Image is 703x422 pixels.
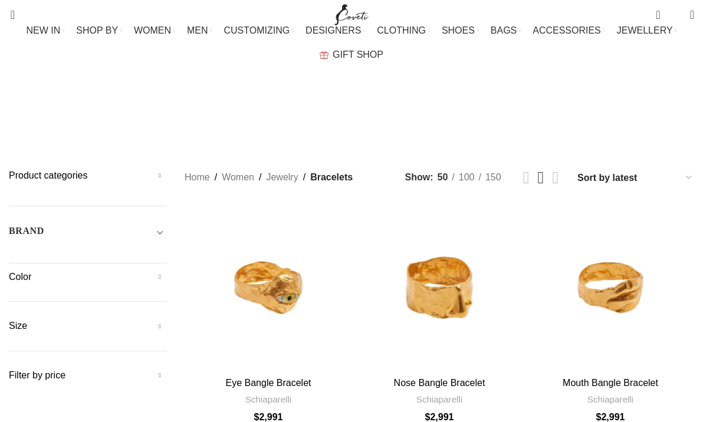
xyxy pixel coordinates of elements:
[245,393,292,405] a: Schiaparelli
[596,412,625,422] bdi: 2,991
[143,105,193,134] a: Bracelets
[433,170,452,185] a: 50
[3,3,15,27] a: Search
[425,412,431,422] span: $
[134,19,175,42] a: WOMEN
[134,25,171,36] span: WOMEN
[143,114,193,125] span: Bracelets
[416,393,463,405] a: Schiaparelli
[9,225,44,238] h5: BRAND
[351,114,395,125] span: Earrings
[356,204,523,371] a: Nose Bangle Bracelet
[587,393,634,405] a: Schiaparelli
[305,25,361,36] span: DESIGNERS
[9,369,167,382] h5: Filter by price
[254,412,259,422] span: $
[617,19,677,42] a: JEWELLERY
[211,105,288,134] a: Brooches & Pins
[268,71,297,95] a: Go back
[187,19,212,42] a: MEN
[27,25,61,36] span: NEW IN
[224,19,294,42] a: CUSTOMIZING
[297,68,405,99] h1: Bracelets
[533,25,601,36] span: ACCESSORIES
[455,170,479,185] a: 100
[222,170,254,185] a: Women
[185,170,210,185] a: Home
[9,169,167,182] h5: Product categories
[617,25,673,36] span: JEWELLERY
[9,319,167,332] h5: Size
[254,412,283,422] bdi: 2,991
[596,412,602,422] span: $
[76,25,118,36] span: SHOP BY
[476,105,502,134] a: Rings
[320,51,328,59] img: GiftBag
[9,271,167,283] h5: Color
[310,170,353,185] span: Bracelets
[523,169,530,186] a: Grid view 2
[394,378,485,388] a: Nose Bangle Bracelet
[9,224,167,245] div: Toggle filter
[672,12,681,21] span: 0
[657,6,666,15] span: 0
[306,105,334,134] a: Cuffs
[459,172,475,182] span: 100
[187,25,208,36] span: MEN
[377,25,426,36] span: CLOTHING
[438,172,448,182] span: 50
[520,105,560,134] a: Watches
[333,49,383,60] span: GIFT SHOP
[538,169,544,186] a: Grid view 3
[491,25,517,36] span: BAGS
[185,170,353,185] nav: Breadcrumb
[412,114,458,125] span: Necklace
[405,170,433,185] span: Show
[485,172,501,182] span: 150
[650,3,666,27] a: 0
[27,19,65,42] a: NEW IN
[320,43,383,67] a: GIFT SHOP
[185,204,352,371] a: Eye Bangle Bracelet
[351,105,395,134] a: Earrings
[533,19,605,42] a: ACCESSORIES
[224,25,290,36] span: CUSTOMIZING
[442,25,475,36] span: SHOES
[332,9,372,19] a: Site logo
[425,412,454,422] bdi: 2,991
[266,170,298,185] a: Jewelry
[669,3,681,27] div: My Wishlist
[563,378,658,388] a: Mouth Bangle Bracelet
[520,114,560,125] span: Watches
[442,19,479,42] a: SHOES
[491,19,521,42] a: BAGS
[3,19,700,67] div: Main navigation
[527,204,694,371] a: Mouth Bangle Bracelet
[476,114,502,125] span: Rings
[226,378,311,388] a: Eye Bangle Bracelet
[211,114,288,125] span: Brooches & Pins
[305,19,365,42] a: DESIGNERS
[377,19,430,42] a: CLOTHING
[306,114,334,125] span: Cuffs
[412,105,458,134] a: Necklace
[552,169,559,186] a: Grid view 4
[76,19,122,42] a: SHOP BY
[481,170,505,185] a: 150
[576,169,694,186] select: Shop order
